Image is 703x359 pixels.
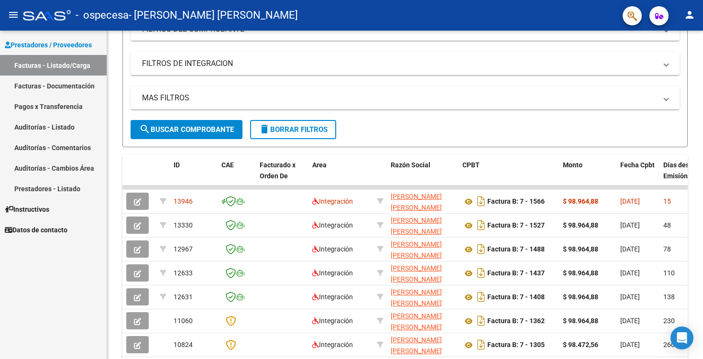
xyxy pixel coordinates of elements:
span: 15 [663,197,671,205]
span: Integración [312,317,353,325]
span: Integración [312,293,353,301]
span: Fecha Cpbt [620,161,655,169]
strong: $ 98.964,88 [563,221,598,229]
span: 48 [663,221,671,229]
div: 27326903537 [391,311,455,331]
span: [DATE] [620,245,640,253]
span: 11060 [174,317,193,325]
mat-icon: menu [8,9,19,21]
strong: Factura B: 7 - 1488 [487,246,545,253]
span: - ospecesa [76,5,129,26]
span: 230 [663,317,675,325]
span: [DATE] [620,269,640,277]
span: Razón Social [391,161,430,169]
span: ID [174,161,180,169]
datatable-header-cell: Días desde Emisión [659,155,703,197]
mat-icon: person [684,9,695,21]
span: [PERSON_NAME] [PERSON_NAME] [391,217,442,235]
mat-panel-title: FILTROS DE INTEGRACION [142,58,657,69]
span: [DATE] [620,341,640,348]
div: 27326903537 [391,191,455,211]
span: Prestadores / Proveedores [5,40,92,50]
div: 27326903537 [391,287,455,307]
span: [PERSON_NAME] [PERSON_NAME] [391,240,442,259]
span: 260 [663,341,675,348]
datatable-header-cell: Facturado x Orden De [256,155,308,197]
button: Borrar Filtros [250,120,336,139]
span: 13946 [174,197,193,205]
span: 13330 [174,221,193,229]
div: Open Intercom Messenger [670,326,693,349]
span: Integración [312,221,353,229]
strong: Factura B: 7 - 1305 [487,341,545,349]
span: Monto [563,161,582,169]
span: [DATE] [620,293,640,301]
span: - [PERSON_NAME] [PERSON_NAME] [129,5,298,26]
span: [DATE] [620,221,640,229]
span: [DATE] [620,317,640,325]
span: [PERSON_NAME] [PERSON_NAME] [391,336,442,355]
span: Buscar Comprobante [139,125,234,134]
span: 12631 [174,293,193,301]
datatable-header-cell: ID [170,155,218,197]
strong: $ 98.964,88 [563,197,598,205]
div: 27326903537 [391,263,455,283]
datatable-header-cell: Monto [559,155,616,197]
datatable-header-cell: Fecha Cpbt [616,155,659,197]
i: Descargar documento [475,218,487,233]
datatable-header-cell: Razón Social [387,155,459,197]
span: Integración [312,269,353,277]
div: 27326903537 [391,335,455,355]
i: Descargar documento [475,337,487,352]
mat-icon: delete [259,123,270,135]
i: Descargar documento [475,194,487,209]
mat-expansion-panel-header: FILTROS DE INTEGRACION [131,52,680,75]
span: Integración [312,341,353,348]
mat-expansion-panel-header: MAS FILTROS [131,87,680,109]
datatable-header-cell: Area [308,155,373,197]
span: CAE [221,161,234,169]
span: [PERSON_NAME] [PERSON_NAME] [391,288,442,307]
div: 27326903537 [391,239,455,259]
strong: Factura B: 7 - 1437 [487,270,545,277]
mat-icon: search [139,123,151,135]
span: 12967 [174,245,193,253]
strong: Factura B: 7 - 1527 [487,222,545,229]
span: 10824 [174,341,193,348]
span: Días desde Emisión [663,161,697,180]
mat-panel-title: MAS FILTROS [142,93,657,103]
div: 27326903537 [391,215,455,235]
strong: $ 98.472,56 [563,341,598,348]
span: 78 [663,245,671,253]
span: 138 [663,293,675,301]
i: Descargar documento [475,265,487,281]
i: Descargar documento [475,241,487,257]
strong: $ 98.964,88 [563,317,598,325]
span: Borrar Filtros [259,125,328,134]
i: Descargar documento [475,289,487,305]
strong: Factura B: 7 - 1566 [487,198,545,206]
span: 110 [663,269,675,277]
strong: Factura B: 7 - 1362 [487,317,545,325]
datatable-header-cell: CAE [218,155,256,197]
button: Buscar Comprobante [131,120,242,139]
datatable-header-cell: CPBT [459,155,559,197]
span: Integración [312,245,353,253]
i: Descargar documento [475,313,487,328]
strong: $ 98.964,88 [563,245,598,253]
strong: $ 98.964,88 [563,269,598,277]
span: 12633 [174,269,193,277]
span: Instructivos [5,204,49,215]
strong: $ 98.964,88 [563,293,598,301]
strong: Factura B: 7 - 1408 [487,294,545,301]
span: CPBT [462,161,480,169]
span: [PERSON_NAME] [PERSON_NAME] [391,312,442,331]
span: [DATE] [620,197,640,205]
span: Facturado x Orden De [260,161,296,180]
span: Integración [312,197,353,205]
span: [PERSON_NAME] [PERSON_NAME] [391,193,442,211]
span: Datos de contacto [5,225,67,235]
span: Area [312,161,327,169]
span: [PERSON_NAME] [PERSON_NAME] [391,264,442,283]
